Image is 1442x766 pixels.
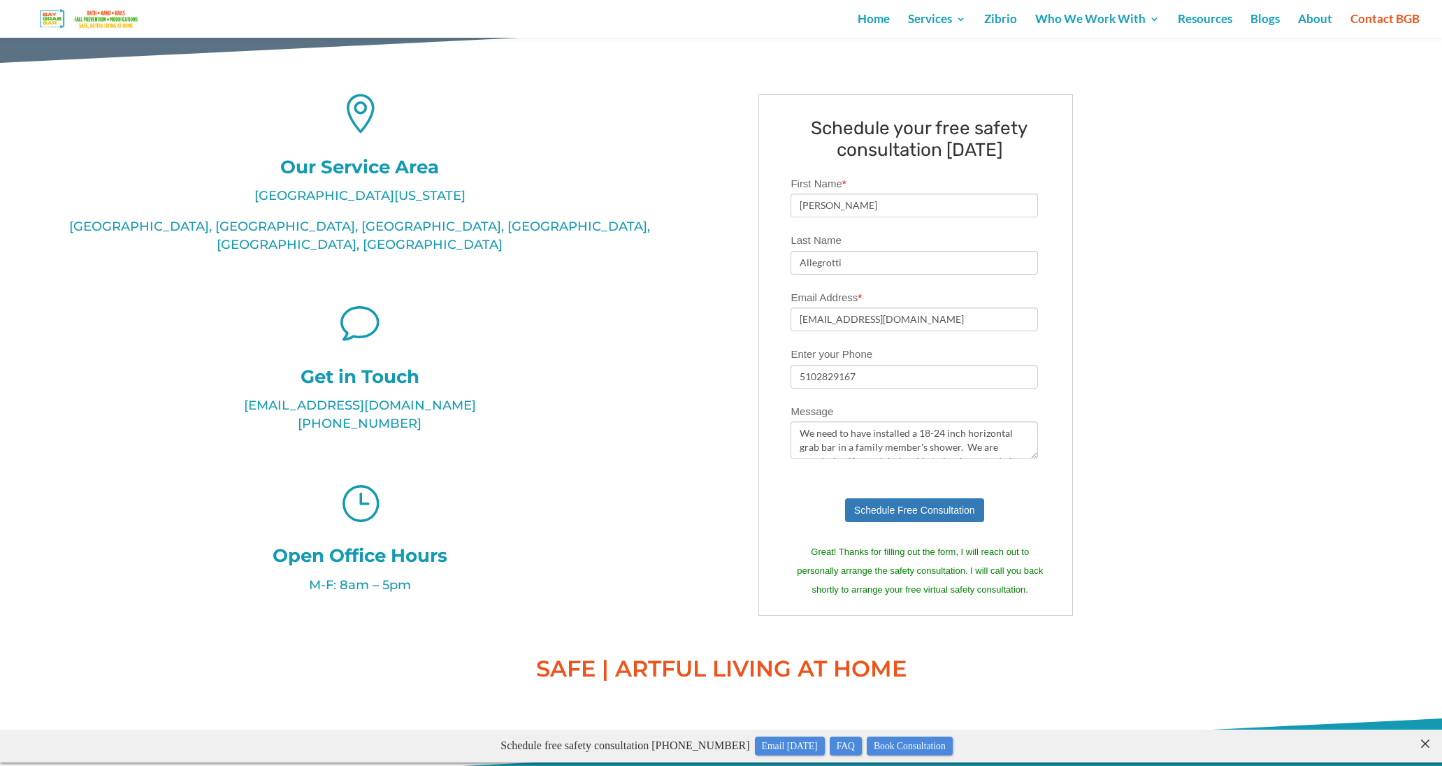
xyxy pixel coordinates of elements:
a: Blogs [1250,14,1280,38]
span: } [340,483,380,522]
input: Phone [791,365,1038,389]
span: Our Service Area [280,156,439,178]
a: Zibrio [984,14,1017,38]
p: Schedule free safety consultation [PHONE_NUMBER] [34,6,1420,27]
label: Enter your Phone [791,342,1065,364]
a: Book Consultation [867,7,953,26]
p: SAFE | ARTFUL LIVING AT HOME [512,652,931,686]
span: v [340,304,380,343]
span: Great! Thanks for filling out the form, I will reach out to personally arrange the safety consult... [797,547,1043,595]
p: [EMAIL_ADDRESS][DOMAIN_NAME] [PHONE_NUMBER] [36,396,684,433]
label: Message [791,399,1065,421]
input: Email [791,308,1038,331]
img: Bay Grab Bar [24,6,157,31]
p: [GEOGRAPHIC_DATA], [GEOGRAPHIC_DATA], [GEOGRAPHIC_DATA], [GEOGRAPHIC_DATA], [GEOGRAPHIC_DATA], [G... [36,217,684,266]
span: Get in Touch [301,366,419,388]
close: × [1418,3,1432,17]
button: Schedule Free Consultation [845,498,984,522]
a: Email [DATE] [755,7,825,26]
h2: Schedule your free safety consultation [DATE] [791,113,1065,161]
a: Resources [1178,14,1232,38]
a: About [1298,14,1332,38]
span:  [340,94,380,133]
a: Services [908,14,966,38]
a: Home [858,14,890,38]
input: First Name [791,194,1038,217]
span: Open Office Hours [273,544,447,567]
label: Last Name [791,228,1065,250]
label: First Name [791,171,1065,194]
label: Email Address [791,285,1065,308]
p: M-F: 8am – 5pm [36,576,684,594]
a: FAQ [830,7,862,26]
a: Contact BGB [1350,14,1420,38]
p: [GEOGRAPHIC_DATA][US_STATE] [36,187,684,217]
a: Who We Work With [1035,14,1160,38]
input: Last Name [791,251,1038,275]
